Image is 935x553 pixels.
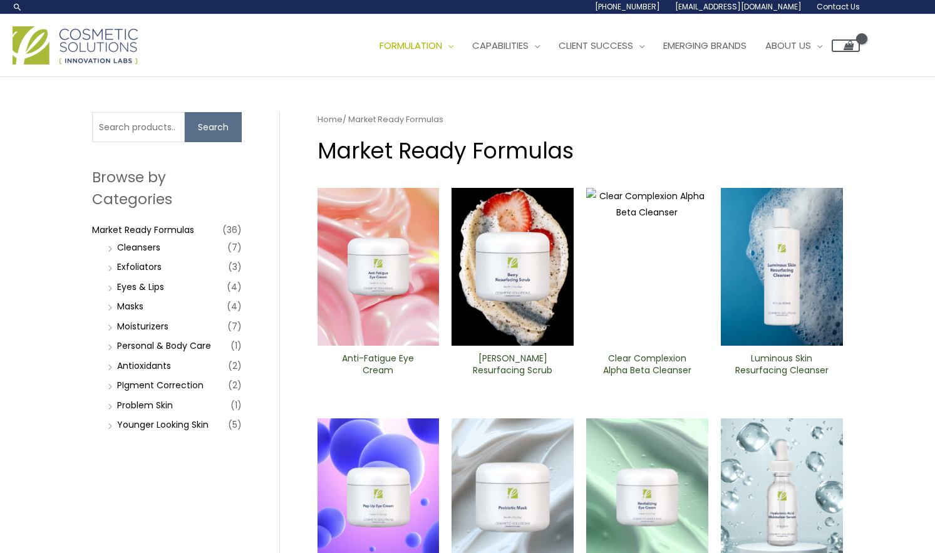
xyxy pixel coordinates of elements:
span: (2) [228,376,242,394]
input: Search products… [92,112,185,142]
a: Problem Skin [117,399,173,411]
h2: Anti-Fatigue Eye Cream [328,353,428,376]
a: Search icon link [13,2,23,12]
a: Emerging Brands [654,27,756,65]
span: (4) [227,278,242,296]
img: Luminous Skin Resurfacing ​Cleanser [721,188,843,346]
span: Formulation [380,39,442,52]
span: (7) [227,239,242,256]
span: (1) [230,337,242,354]
h2: Browse by Categories [92,167,242,209]
a: Antioxidants [117,359,171,372]
span: (2) [228,357,242,375]
h2: Clear Complexion Alpha Beta ​Cleanser [597,353,698,376]
span: Client Success [559,39,633,52]
span: Emerging Brands [663,39,746,52]
span: About Us [765,39,811,52]
a: Formulation [370,27,463,65]
a: Moisturizers [117,320,168,333]
a: Eyes & Lips [117,281,164,293]
a: Home [318,113,343,125]
a: Younger Looking Skin [117,418,209,431]
img: Clear Complexion Alpha Beta ​Cleanser [586,188,708,346]
a: [PERSON_NAME] Resurfacing Scrub [462,353,563,381]
span: (5) [228,416,242,433]
a: Anti-Fatigue Eye Cream [328,353,428,381]
h2: [PERSON_NAME] Resurfacing Scrub [462,353,563,376]
a: Market Ready Formulas [92,224,194,236]
span: [PHONE_NUMBER] [595,1,660,12]
nav: Breadcrumb [318,112,843,127]
a: Personal & Body Care [117,339,211,352]
a: Cleansers [117,241,160,254]
span: (3) [228,258,242,276]
a: PIgment Correction [117,379,204,391]
h2: Luminous Skin Resurfacing ​Cleanser [731,353,832,376]
span: (4) [227,297,242,315]
nav: Site Navigation [361,27,860,65]
img: Cosmetic Solutions Logo [13,26,138,65]
span: (1) [230,396,242,414]
a: Exfoliators [117,261,162,273]
a: View Shopping Cart, empty [832,39,860,52]
img: Berry Resurfacing Scrub [452,188,574,346]
a: Luminous Skin Resurfacing ​Cleanser [731,353,832,381]
span: Capabilities [472,39,529,52]
a: Clear Complexion Alpha Beta ​Cleanser [597,353,698,381]
img: Anti Fatigue Eye Cream [318,188,440,346]
a: About Us [756,27,832,65]
h1: Market Ready Formulas [318,135,843,166]
a: Capabilities [463,27,549,65]
span: (7) [227,318,242,335]
button: Search [185,112,242,142]
span: [EMAIL_ADDRESS][DOMAIN_NAME] [675,1,802,12]
a: Masks [117,300,143,313]
span: (36) [222,221,242,239]
span: Contact Us [817,1,860,12]
a: Client Success [549,27,654,65]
